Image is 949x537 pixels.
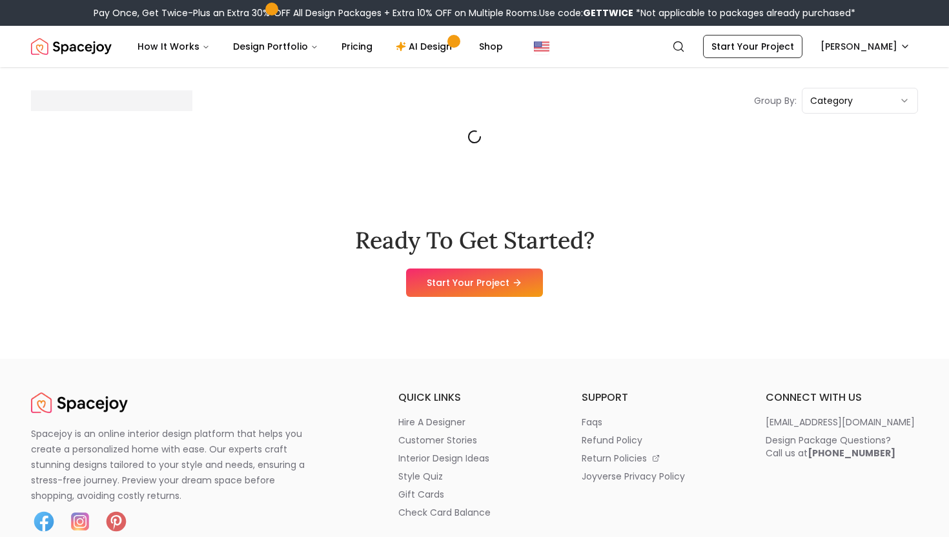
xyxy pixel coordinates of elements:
[703,35,802,58] a: Start Your Project
[406,268,543,297] a: Start Your Project
[398,390,551,405] h6: quick links
[398,434,551,447] a: customer stories
[766,434,895,460] div: Design Package Questions? Call us at
[94,6,855,19] div: Pay Once, Get Twice-Plus an Extra 30% OFF All Design Packages + Extra 10% OFF on Multiple Rooms.
[766,434,918,460] a: Design Package Questions?Call us at[PHONE_NUMBER]
[813,35,918,58] button: [PERSON_NAME]
[582,416,734,429] a: faqs
[469,34,513,59] a: Shop
[103,509,129,534] img: Pinterest icon
[398,416,551,429] a: hire a designer
[633,6,855,19] span: *Not applicable to packages already purchased*
[534,39,549,54] img: United States
[398,488,551,501] a: gift cards
[808,447,895,460] b: [PHONE_NUMBER]
[398,452,489,465] p: interior design ideas
[31,34,112,59] img: Spacejoy Logo
[582,434,734,447] a: refund policy
[754,94,797,107] p: Group By:
[398,470,551,483] a: style quiz
[67,509,93,534] img: Instagram icon
[398,488,444,501] p: gift cards
[582,390,734,405] h6: support
[31,34,112,59] a: Spacejoy
[583,6,633,19] b: GETTWICE
[398,470,443,483] p: style quiz
[223,34,329,59] button: Design Portfolio
[398,416,465,429] p: hire a designer
[398,506,491,519] p: check card balance
[31,390,128,416] img: Spacejoy Logo
[766,390,918,405] h6: connect with us
[539,6,633,19] span: Use code:
[398,434,477,447] p: customer stories
[355,227,595,253] h2: Ready To Get Started?
[31,390,128,416] a: Spacejoy
[582,434,642,447] p: refund policy
[331,34,383,59] a: Pricing
[31,26,918,67] nav: Global
[385,34,466,59] a: AI Design
[582,452,734,465] a: return policies
[582,416,602,429] p: faqs
[127,34,513,59] nav: Main
[398,452,551,465] a: interior design ideas
[582,470,734,483] a: joyverse privacy policy
[127,34,220,59] button: How It Works
[31,426,320,503] p: Spacejoy is an online interior design platform that helps you create a personalized home with eas...
[766,416,915,429] p: [EMAIL_ADDRESS][DOMAIN_NAME]
[766,416,918,429] a: [EMAIL_ADDRESS][DOMAIN_NAME]
[582,452,647,465] p: return policies
[398,506,551,519] a: check card balance
[582,470,685,483] p: joyverse privacy policy
[31,509,57,534] img: Facebook icon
